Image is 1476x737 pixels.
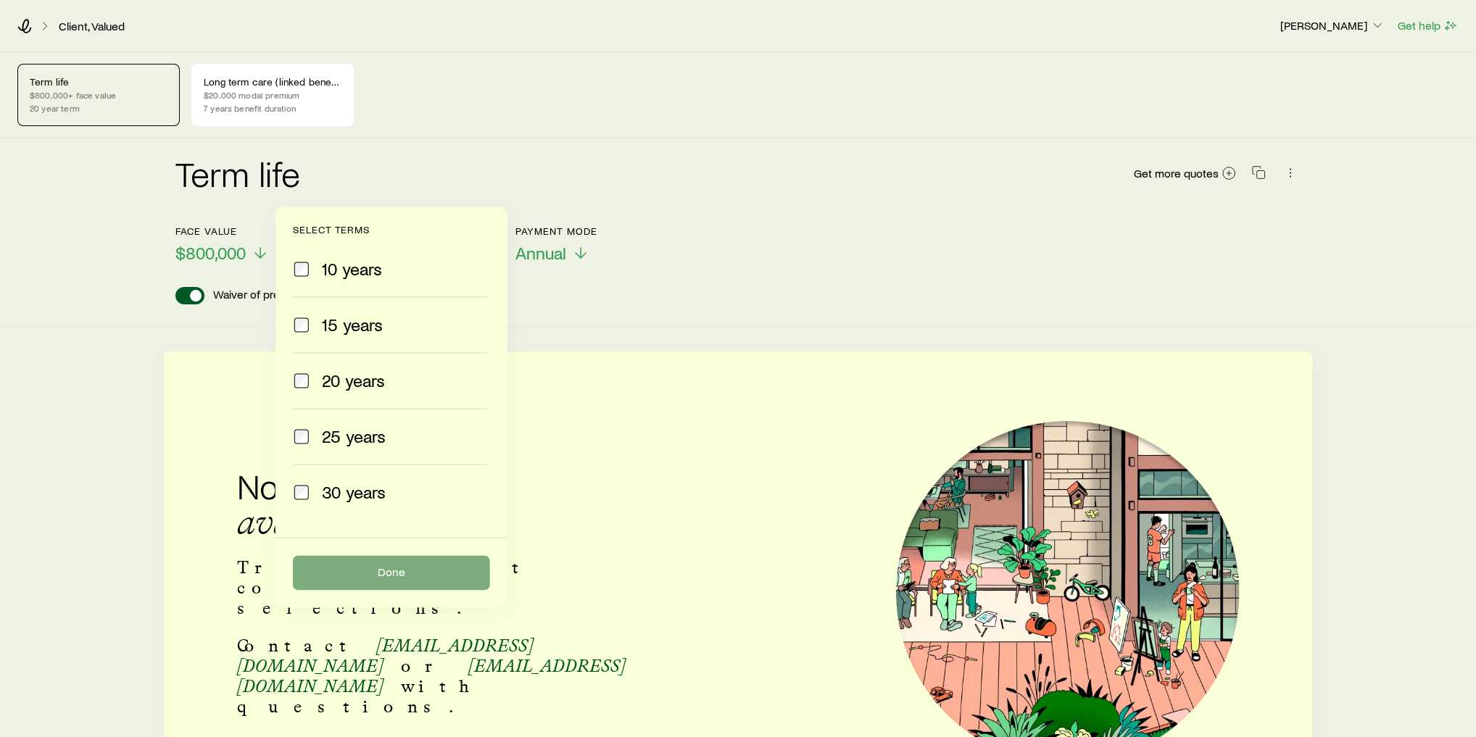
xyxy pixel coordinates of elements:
[17,64,180,126] a: Term life$800,000+ face value20 year term
[204,102,341,114] p: 7 years benefit duration
[175,243,246,263] span: $800,000
[322,259,382,279] span: 10 years
[1280,17,1385,35] button: [PERSON_NAME]
[175,156,300,191] h2: Term life
[204,89,341,101] p: $20,000 modal premium
[294,262,309,276] input: 10 years
[237,557,653,618] p: Try a different combination of selections.
[515,225,597,237] p: Payment Mode
[191,64,354,126] a: Long term care (linked benefit)$20,000 modal premium7 years benefit duration
[175,225,269,264] button: Face value$800,000
[237,655,626,696] span: [EMAIL_ADDRESS][DOMAIN_NAME]
[293,224,490,236] p: Select terms
[30,102,167,114] p: 20 year term
[1397,17,1459,34] button: Get help
[213,287,332,304] p: Waiver of premium rider
[515,225,597,264] button: Payment ModeAnnual
[30,89,167,101] p: $800,000+ face value
[1134,167,1219,179] span: Get more quotes
[30,76,167,88] p: Term life
[237,635,534,676] span: [EMAIL_ADDRESS][DOMAIN_NAME]
[515,243,566,263] span: Annual
[204,76,341,88] p: Long term care (linked benefit)
[175,225,269,237] p: Face value
[237,468,653,540] h2: No quotes
[58,20,125,33] a: Client, Valued
[237,636,653,717] p: Contact or with questions.
[1133,165,1237,182] a: Get more quotes
[1280,18,1385,33] p: [PERSON_NAME]
[237,501,368,543] span: available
